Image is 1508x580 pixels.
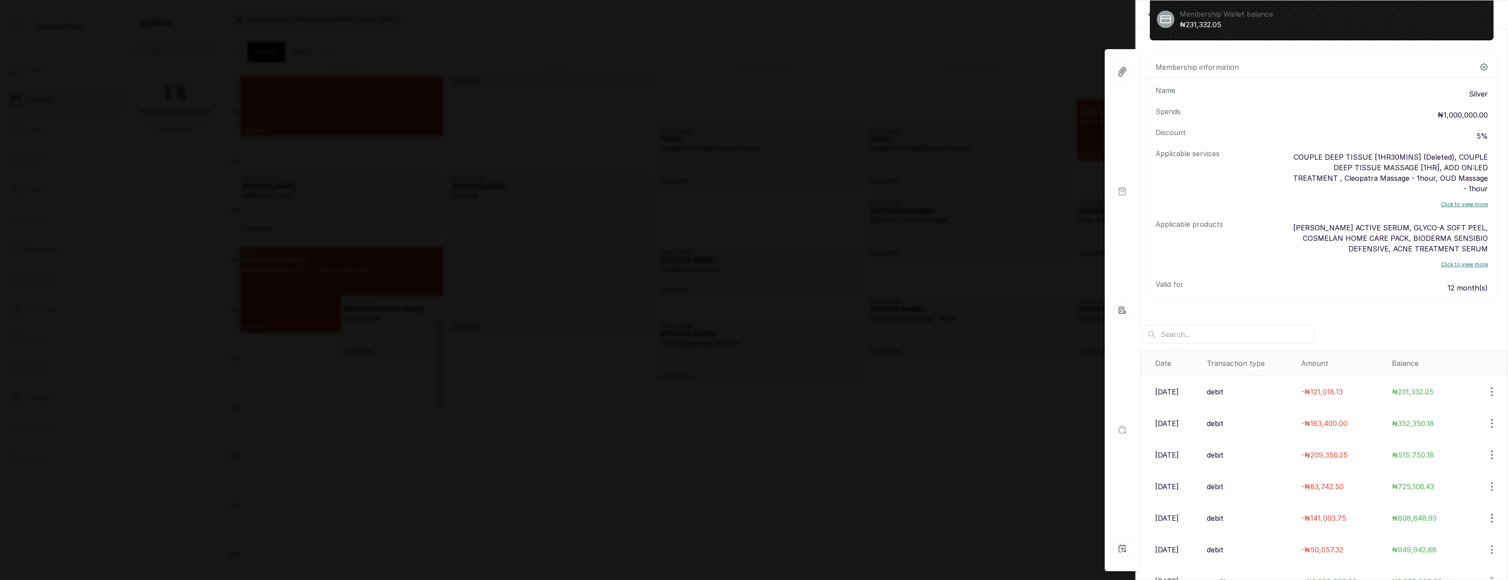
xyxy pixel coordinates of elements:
[1155,544,1179,555] p: [DATE]
[1301,545,1343,554] span: - ₦50,057.32
[1301,451,1348,459] span: - ₦209,356.25
[1207,358,1294,369] div: Transaction type
[1155,418,1179,429] p: [DATE]
[1437,110,1488,120] p: ₦1,000,000.00
[1441,261,1488,268] span: Click to view more
[1288,222,1488,254] p: [PERSON_NAME] ACTIVE SERUM, GLYCO-A SOFT PEEL, COSMELAN HOME CARE PACK, BIODERMA SENSIBIO DEFENSI...
[1156,219,1223,229] p: Applicable products
[1143,325,1315,344] input: Search...
[1156,85,1175,96] p: Name
[1207,450,1223,460] p: debit
[1441,201,1488,208] span: Click to view more
[1180,19,1273,30] p: ₦231,332.05
[1301,482,1344,491] span: - ₦83,742.50
[1156,106,1181,117] p: Spends
[1392,514,1437,523] span: ₦808,848.93
[1288,152,1488,194] p: COUPLE DEEP TISSUE [1HR30MINS] (Deleted), COUPLE DEEP TISSUE MASSAGE [1HR], ADD ON:LED TREATMENT ...
[1155,481,1179,492] p: [DATE]
[1180,9,1273,19] p: Membership Wallet balance
[1469,89,1488,99] p: Silver
[1392,545,1437,554] span: ₦949,942.68
[1156,62,1239,72] p: Membership information
[1207,513,1223,523] p: debit
[1155,358,1200,369] div: Date
[1301,358,1385,369] div: Amount
[1301,419,1348,428] span: - ₦163,400.00
[1207,544,1223,555] p: debit
[1392,358,1504,369] div: Balance
[1392,387,1433,396] span: ₦231,332.05
[1392,451,1434,459] span: ₦515,750.18
[1476,131,1488,141] p: 5%
[1301,387,1343,396] span: - ₦121,018.13
[1301,514,1346,523] span: - ₦141,093.75
[1155,450,1179,460] p: [DATE]
[1448,283,1488,293] p: 12 month(s)
[1207,418,1223,429] p: debit
[1207,387,1223,397] p: debit
[1155,387,1179,397] p: [DATE]
[1207,481,1223,492] p: debit
[1156,148,1220,159] p: Applicable services
[1392,419,1434,428] span: ₦352,350.18
[1156,279,1184,290] p: Valid for
[1155,513,1179,523] p: [DATE]
[1392,482,1434,491] span: ₦725,106.43
[1156,127,1186,138] p: Discount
